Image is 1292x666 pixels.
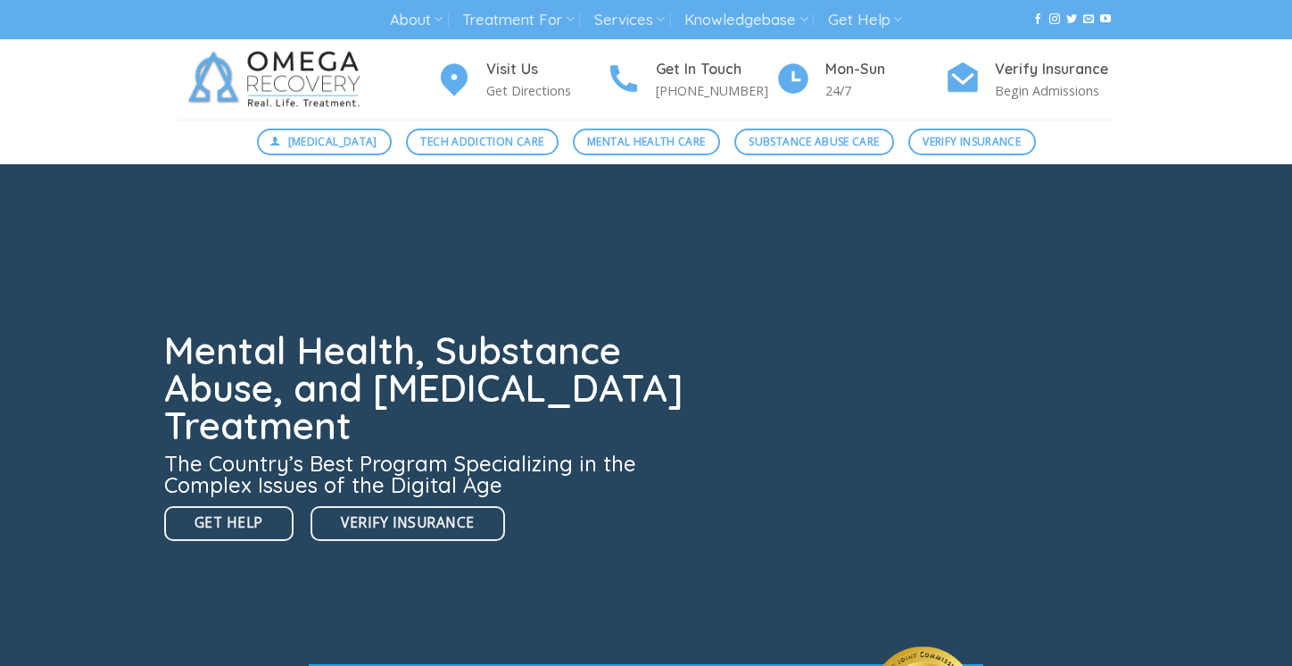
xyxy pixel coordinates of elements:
[1083,13,1094,26] a: Send us an email
[164,453,694,495] h3: The Country’s Best Program Specializing in the Complex Issues of the Digital Age
[390,4,443,37] a: About
[257,129,393,155] a: [MEDICAL_DATA]
[656,58,775,81] h4: Get In Touch
[1049,13,1060,26] a: Follow on Instagram
[164,332,694,445] h1: Mental Health, Substance Abuse, and [MEDICAL_DATA] Treatment
[1066,13,1077,26] a: Follow on Twitter
[995,58,1114,81] h4: Verify Insurance
[288,133,377,150] span: [MEDICAL_DATA]
[1032,13,1043,26] a: Follow on Facebook
[749,133,879,150] span: Substance Abuse Care
[684,4,807,37] a: Knowledgebase
[587,133,705,150] span: Mental Health Care
[594,4,665,37] a: Services
[486,80,606,101] p: Get Directions
[995,80,1114,101] p: Begin Admissions
[462,4,574,37] a: Treatment For
[406,129,559,155] a: Tech Addiction Care
[420,133,543,150] span: Tech Addiction Care
[656,80,775,101] p: [PHONE_NUMBER]
[825,58,945,81] h4: Mon-Sun
[573,129,720,155] a: Mental Health Care
[195,512,263,534] span: Get Help
[436,58,606,102] a: Visit Us Get Directions
[825,80,945,101] p: 24/7
[164,506,294,541] a: Get Help
[341,512,474,534] span: Verify Insurance
[734,129,894,155] a: Substance Abuse Care
[311,506,504,541] a: Verify Insurance
[923,133,1021,150] span: Verify Insurance
[178,39,378,120] img: Omega Recovery
[908,129,1036,155] a: Verify Insurance
[1100,13,1111,26] a: Follow on YouTube
[486,58,606,81] h4: Visit Us
[945,58,1114,102] a: Verify Insurance Begin Admissions
[606,58,775,102] a: Get In Touch [PHONE_NUMBER]
[828,4,902,37] a: Get Help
